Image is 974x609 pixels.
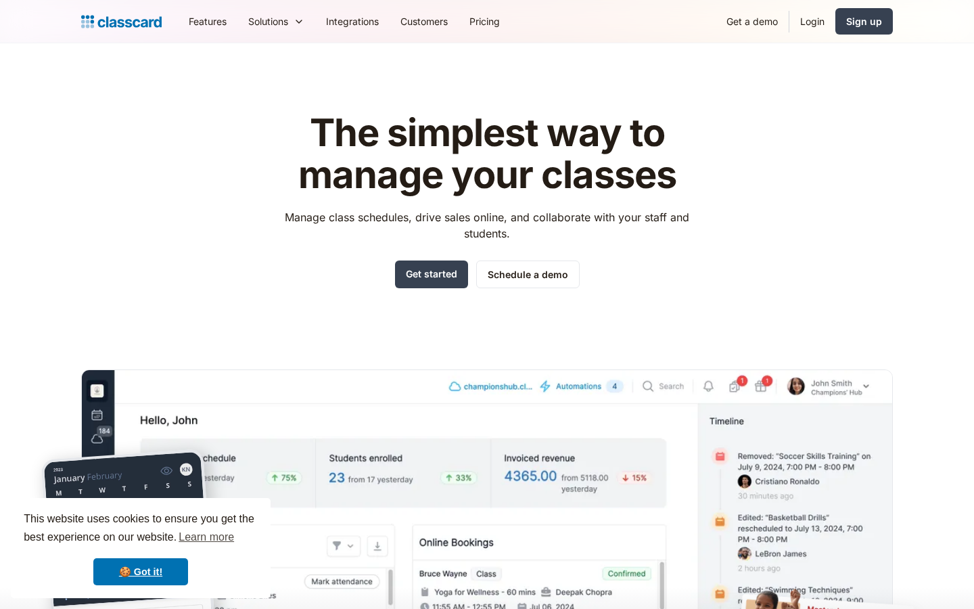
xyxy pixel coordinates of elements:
[395,261,468,288] a: Get started
[81,12,162,31] a: home
[237,6,315,37] div: Solutions
[178,6,237,37] a: Features
[177,527,236,547] a: learn more about cookies
[273,209,702,242] p: Manage class schedules, drive sales online, and collaborate with your staff and students.
[315,6,390,37] a: Integrations
[390,6,459,37] a: Customers
[846,14,882,28] div: Sign up
[11,498,271,598] div: cookieconsent
[459,6,511,37] a: Pricing
[716,6,789,37] a: Get a demo
[93,558,188,585] a: dismiss cookie message
[273,112,702,196] h1: The simplest way to manage your classes
[835,8,893,35] a: Sign up
[789,6,835,37] a: Login
[476,261,580,288] a: Schedule a demo
[24,511,258,547] span: This website uses cookies to ensure you get the best experience on our website.
[248,14,288,28] div: Solutions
